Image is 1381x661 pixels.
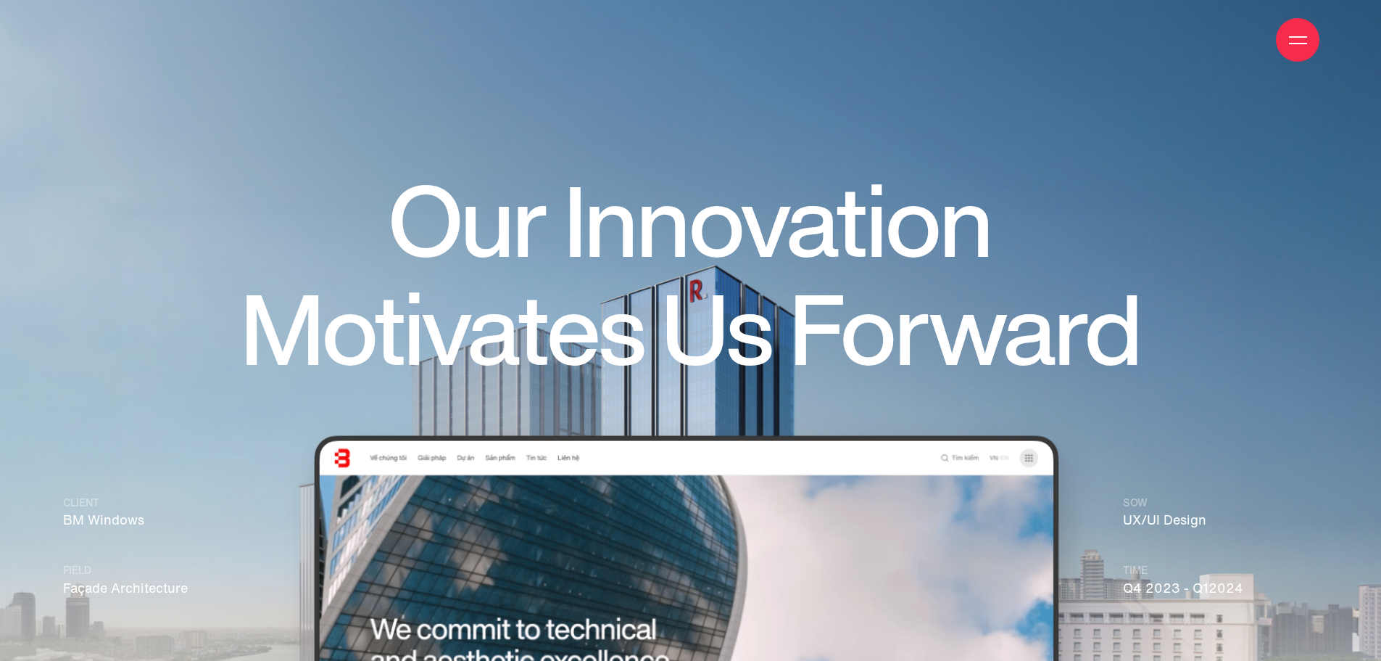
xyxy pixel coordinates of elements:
p: UX/UI Design [1123,496,1317,531]
small: Client [63,496,257,512]
p: Q4 2023 - Q1 2024 [1123,563,1317,599]
p: BM Windows [63,496,257,531]
small: Field [63,563,257,579]
small: Time [1123,563,1317,579]
h1: Our Innovation Motivates Us Forward [169,169,1211,385]
small: SOW [1123,496,1317,512]
p: Façade Architecture [63,563,257,599]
